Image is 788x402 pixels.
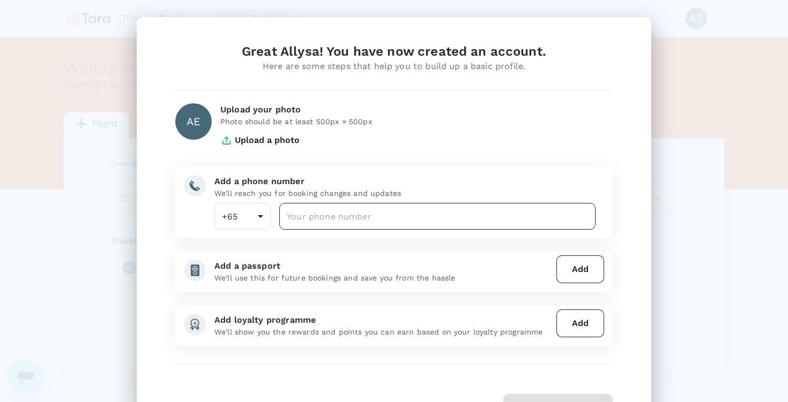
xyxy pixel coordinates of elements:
div: Great Allysa! You have now created an account. [175,43,613,60]
button: Upload a photo [220,127,300,154]
p: Photo should be at least 500px × 500px [220,116,613,127]
div: Add a phone number [214,175,596,188]
input: Your phone number [279,203,596,230]
div: Here are some steps that help you to build up a basic profile. [175,60,613,73]
div: Upload your photo [220,103,613,116]
button: Add [556,309,604,337]
p: We'll show you the rewards and points you can earn based on your loyalty programme [214,327,552,337]
img: add-passport [184,260,206,281]
img: add-loyalty [184,314,206,335]
p: We'll reach you for booking changes and updates [214,188,596,199]
p: We'll use this for future bookings and save you from the hassle [214,272,552,283]
div: Add loyalty programme [214,314,552,327]
div: Add a passport [214,260,552,272]
button: Add [556,255,604,283]
img: add-phone-number [184,175,206,196]
span: +65 [222,211,237,222]
div: +65 [214,203,271,230]
div: AE [175,103,212,140]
